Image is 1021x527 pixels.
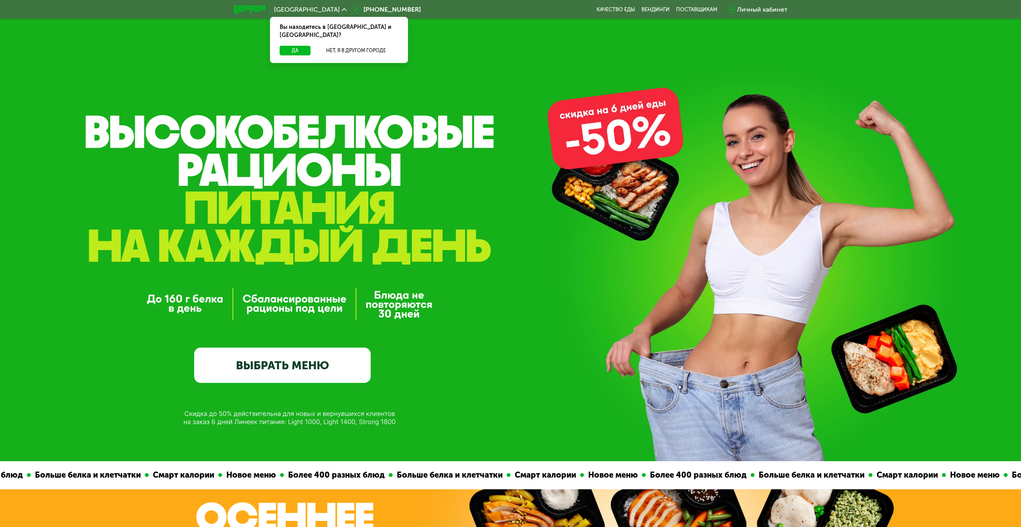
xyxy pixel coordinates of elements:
[597,6,635,13] a: Качество еды
[644,469,749,481] div: Более 400 разных блюд
[221,469,278,481] div: Новое меню
[509,469,578,481] div: Смарт калории
[944,469,1002,481] div: Новое меню
[351,5,421,14] a: [PHONE_NUMBER]
[871,469,940,481] div: Смарт калории
[194,348,371,383] a: ВЫБРАТЬ МЕНЮ
[314,46,398,55] button: Нет, я в другом городе
[29,469,143,481] div: Больше белка и клетчатки
[753,469,867,481] div: Больше белка и клетчатки
[737,5,788,14] div: Личный кабинет
[641,6,670,13] a: Вендинги
[280,46,311,55] button: Да
[147,469,217,481] div: Смарт калории
[676,6,717,13] div: поставщикам
[391,469,505,481] div: Больше белка и клетчатки
[583,469,640,481] div: Новое меню
[274,6,340,13] span: [GEOGRAPHIC_DATA]
[282,469,387,481] div: Более 400 разных блюд
[270,17,408,46] div: Вы находитесь в [GEOGRAPHIC_DATA] и [GEOGRAPHIC_DATA]?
